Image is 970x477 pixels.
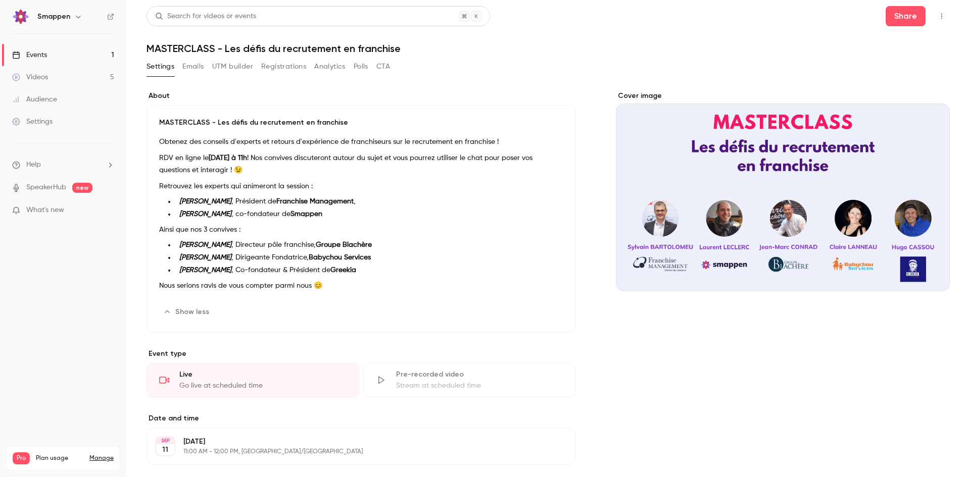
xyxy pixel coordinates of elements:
[179,241,231,248] strong: [PERSON_NAME]
[147,59,174,75] button: Settings
[36,454,83,462] span: Plan usage
[12,117,53,127] div: Settings
[179,381,347,391] div: Go live at scheduled time
[12,72,48,82] div: Videos
[212,59,253,75] button: UTM builder
[376,59,390,75] button: CTA
[147,91,575,101] label: About
[209,154,247,162] strong: [DATE] à 11h
[261,59,306,75] button: Registrations
[12,160,114,170] li: help-dropdown-opener
[89,454,114,462] a: Manage
[156,437,174,444] div: SEP
[354,59,368,75] button: Polls
[316,241,372,248] strong: Groupe Blachère
[159,304,215,320] button: Show less
[290,210,322,218] strong: Smappen
[179,267,231,274] strong: [PERSON_NAME]
[183,448,522,456] p: 11:00 AM - 12:00 PM, [GEOGRAPHIC_DATA]/[GEOGRAPHIC_DATA]
[26,182,66,193] a: SpeakerHub
[314,59,346,75] button: Analytics
[179,369,347,380] div: Live
[363,363,576,397] div: Pre-recorded videoStream at scheduled time
[179,210,231,218] strong: [PERSON_NAME]
[13,452,30,464] span: Pro
[182,59,204,75] button: Emails
[159,118,563,128] p: MASTERCLASS - Les défis du recrutement en franchise
[396,381,563,391] div: Stream at scheduled time
[616,91,950,291] section: Cover image
[26,205,64,216] span: What's new
[175,240,563,250] li: , Directeur pôle franchise,
[12,94,57,104] div: Audience
[175,209,563,220] li: , co-fondateur de
[159,280,563,292] p: Nous serions ravis de vous compter parmi nous 😊
[179,254,231,261] strong: [PERSON_NAME]
[13,9,29,25] img: Smappen
[616,91,950,101] label: Cover image
[155,11,256,22] div: Search for videos or events
[147,349,575,359] p: Event type
[159,152,563,176] p: RDV en ligne le ! Nos convives discuteront autour du sujet et vous pourrez utiliser le chat pour ...
[162,445,168,455] p: 11
[183,437,522,447] p: [DATE]
[175,265,563,276] li: , Co-fondateur & Président de
[330,267,356,274] strong: Greekia
[159,180,563,192] p: Retrouvez les experts qui animeront la session :
[72,183,92,193] span: new
[175,196,563,207] li: , Président de ,
[886,6,926,26] button: Share
[26,160,41,170] span: Help
[147,363,359,397] div: LiveGo live at scheduled time
[179,198,231,205] strong: [PERSON_NAME]
[147,42,950,55] h1: MASTERCLASS - Les défis du recrutement en franchise
[175,252,563,263] li: , Dirigeante Fondatrice,
[396,369,563,380] div: Pre-recorded video
[309,254,371,261] strong: Babychou Services
[12,50,47,60] div: Events
[147,413,575,423] label: Date and time
[159,224,563,236] p: Ainsi que nos 3 convives :
[276,198,354,205] strong: Franchise Management
[37,12,70,22] h6: Smappen
[102,206,114,215] iframe: Noticeable Trigger
[159,136,563,148] p: Obtenez des conseils d'experts et retours d'expérience de franchiseurs sur le recrutement en fran...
